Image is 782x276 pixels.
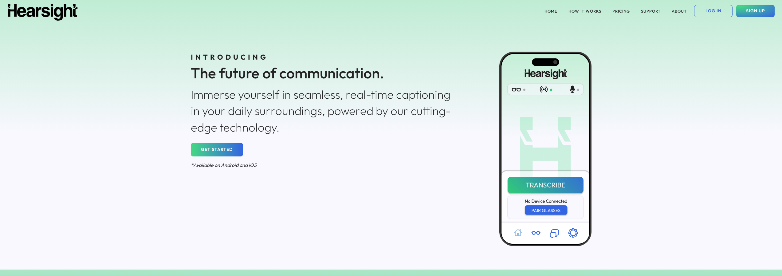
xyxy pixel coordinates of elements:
div: *Available on Android and iOS [191,162,458,168]
img: Hearsight iOS app screenshot [499,52,591,246]
img: Hearsight logo [7,4,78,21]
button: SIGN UP [736,5,775,17]
button: HOME [541,5,561,17]
div: INTRODUCING [191,52,458,62]
div: Immerse yourself in seamless, real-time captioning in your daily surroundings, powered by our cut... [191,86,458,136]
button: PRICING [609,5,634,17]
button: HOW IT WORKS [565,5,605,17]
button: LOG IN [694,5,733,17]
button: GET STARTED [191,143,243,156]
div: The future of communication. [191,63,458,83]
button: SUPPORT [637,5,664,17]
button: ABOUT [668,5,690,17]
